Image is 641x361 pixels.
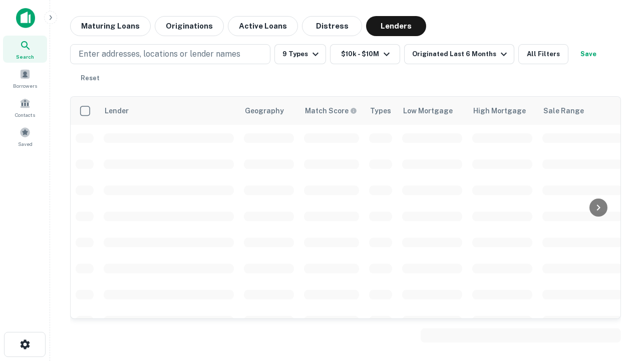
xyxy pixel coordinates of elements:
a: Saved [3,123,47,150]
div: Lender [105,105,129,117]
span: Borrowers [13,82,37,90]
th: Types [364,97,397,125]
th: Sale Range [537,97,627,125]
div: High Mortgage [473,105,526,117]
iframe: Chat Widget [591,249,641,297]
a: Search [3,36,47,63]
button: Lenders [366,16,426,36]
span: Saved [18,140,33,148]
img: capitalize-icon.png [16,8,35,28]
th: Geography [239,97,299,125]
th: Lender [99,97,239,125]
div: Sale Range [543,105,584,117]
button: Active Loans [228,16,298,36]
button: Reset [74,68,106,88]
div: Capitalize uses an advanced AI algorithm to match your search with the best lender. The match sco... [305,105,357,116]
a: Borrowers [3,65,47,92]
div: Geography [245,105,284,117]
div: Types [370,105,391,117]
th: Capitalize uses an advanced AI algorithm to match your search with the best lender. The match sco... [299,97,364,125]
button: All Filters [518,44,568,64]
button: 9 Types [274,44,326,64]
button: Enter addresses, locations or lender names [70,44,270,64]
div: Low Mortgage [403,105,453,117]
button: Maturing Loans [70,16,151,36]
th: Low Mortgage [397,97,467,125]
span: Search [16,53,34,61]
div: Originated Last 6 Months [412,48,510,60]
button: Save your search to get updates of matches that match your search criteria. [572,44,604,64]
button: Originated Last 6 Months [404,44,514,64]
th: High Mortgage [467,97,537,125]
h6: Match Score [305,105,355,116]
button: Originations [155,16,224,36]
button: Distress [302,16,362,36]
button: $10k - $10M [330,44,400,64]
a: Contacts [3,94,47,121]
p: Enter addresses, locations or lender names [79,48,240,60]
span: Contacts [15,111,35,119]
